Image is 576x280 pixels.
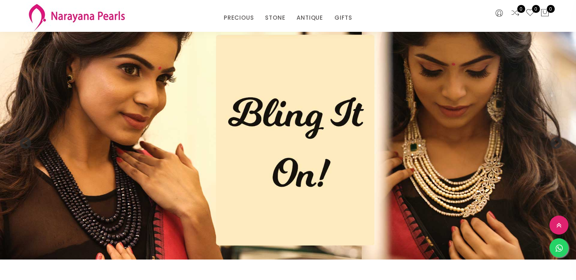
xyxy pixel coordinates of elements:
[540,8,549,18] button: 0
[532,5,540,13] span: 0
[547,5,555,13] span: 0
[334,12,352,23] a: GIFTS
[526,8,535,18] a: 0
[549,137,557,145] button: Next
[19,137,27,145] button: Previous
[511,8,520,18] a: 0
[297,12,323,23] a: ANTIQUE
[517,5,525,13] span: 0
[224,12,254,23] a: PRECIOUS
[265,12,285,23] a: STONE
